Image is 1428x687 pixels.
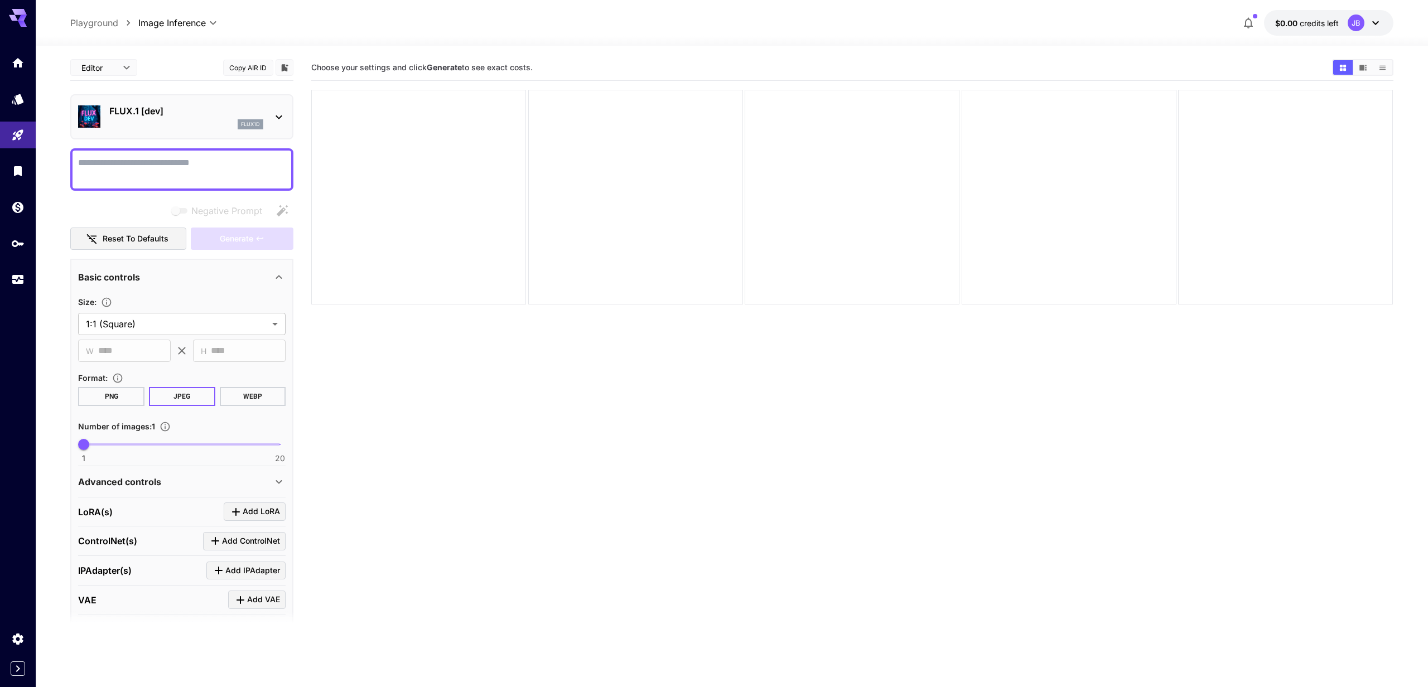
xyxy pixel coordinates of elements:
[78,422,155,431] span: Number of images : 1
[78,100,286,134] div: FLUX.1 [dev]flux1d
[1348,14,1364,31] div: JB
[149,387,215,406] button: JPEG
[11,164,25,178] div: Library
[11,92,25,106] div: Models
[82,453,85,464] span: 1
[11,236,25,250] div: API Keys
[203,532,286,550] button: Click to add ControlNet
[1353,60,1373,75] button: Show media in video view
[70,16,138,30] nav: breadcrumb
[1333,60,1353,75] button: Show media in grid view
[311,62,533,72] span: Choose your settings and click to see exact costs.
[228,591,286,609] button: Click to add VAE
[243,505,280,519] span: Add LoRA
[138,16,206,30] span: Image Inference
[78,468,286,495] div: Advanced controls
[224,502,286,521] button: Click to add LoRA
[81,62,116,74] span: Editor
[225,564,280,578] span: Add IPAdapter
[1275,17,1339,29] div: $0.00
[275,453,285,464] span: 20
[78,373,108,383] span: Format :
[11,632,25,646] div: Settings
[1373,60,1392,75] button: Show media in list view
[86,317,268,331] span: 1:1 (Square)
[108,372,128,384] button: Choose the file format for the output image.
[11,128,25,142] div: Playground
[222,534,280,548] span: Add ControlNet
[78,270,140,284] p: Basic controls
[78,564,132,577] p: IPAdapter(s)
[1300,18,1339,28] span: credits left
[201,345,206,357] span: H
[427,62,462,72] b: Generate
[223,60,273,76] button: Copy AIR ID
[11,273,25,287] div: Usage
[169,204,271,217] span: Negative prompts are not compatible with the selected model.
[279,61,290,74] button: Add to library
[86,345,94,357] span: W
[241,120,260,128] p: flux1d
[11,200,25,214] div: Wallet
[78,534,137,548] p: ControlNet(s)
[11,661,25,676] button: Expand sidebar
[70,16,118,30] a: Playground
[1332,59,1393,76] div: Show media in grid viewShow media in video viewShow media in list view
[206,562,286,580] button: Click to add IPAdapter
[78,475,161,488] p: Advanced controls
[1264,10,1393,36] button: $0.00JB
[78,593,97,607] p: VAE
[155,421,175,432] button: Specify how many images to generate in a single request. Each image generation will be charged se...
[109,104,263,118] p: FLUX.1 [dev]
[220,387,286,406] button: WEBP
[78,387,144,406] button: PNG
[78,264,286,291] div: Basic controls
[11,56,25,70] div: Home
[191,204,262,217] span: Negative Prompt
[97,297,117,308] button: Adjust the dimensions of the generated image by specifying its width and height in pixels, or sel...
[1275,18,1300,28] span: $0.00
[247,593,280,607] span: Add VAE
[78,505,113,519] p: LoRA(s)
[78,297,97,307] span: Size :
